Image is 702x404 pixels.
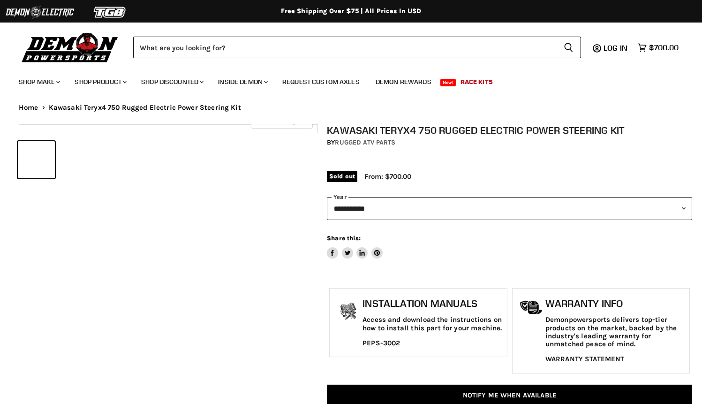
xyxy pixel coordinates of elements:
[335,138,395,146] a: Rugged ATV Parts
[599,44,633,52] a: Log in
[520,300,543,315] img: warranty-icon.png
[327,234,383,259] aside: Share this:
[12,69,676,91] ul: Main menu
[556,37,581,58] button: Search
[256,118,308,125] span: Click to expand
[133,37,556,58] input: Search
[19,30,121,64] img: Demon Powersports
[75,3,145,21] img: TGB Logo 2
[545,355,625,363] a: WARRANTY STATEMENT
[362,339,400,347] a: PEPS-3002
[327,235,361,242] span: Share this:
[545,316,685,348] p: Demonpowersports delivers top-tier products on the market, backed by the industry's leading warra...
[364,172,411,181] span: From: $700.00
[275,72,367,91] a: Request Custom Axles
[604,43,627,53] span: Log in
[134,72,209,91] a: Shop Discounted
[5,3,75,21] img: Demon Electric Logo 2
[327,171,357,182] span: Sold out
[337,300,360,324] img: install_manual-icon.png
[633,41,683,54] a: $700.00
[362,298,502,309] h1: Installation Manuals
[453,72,500,91] a: Race Kits
[327,197,692,220] select: year
[18,141,55,178] button: IMAGE thumbnail
[19,104,38,112] a: Home
[362,316,502,332] p: Access and download the instructions on how to install this part for your machine.
[49,104,241,112] span: Kawasaki Teryx4 750 Rugged Electric Power Steering Kit
[327,124,692,136] h1: Kawasaki Teryx4 750 Rugged Electric Power Steering Kit
[440,79,456,86] span: New!
[68,72,132,91] a: Shop Product
[369,72,438,91] a: Demon Rewards
[327,137,692,148] div: by
[211,72,273,91] a: Inside Demon
[649,43,679,52] span: $700.00
[12,72,66,91] a: Shop Make
[545,298,685,309] h1: Warranty Info
[133,37,581,58] form: Product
